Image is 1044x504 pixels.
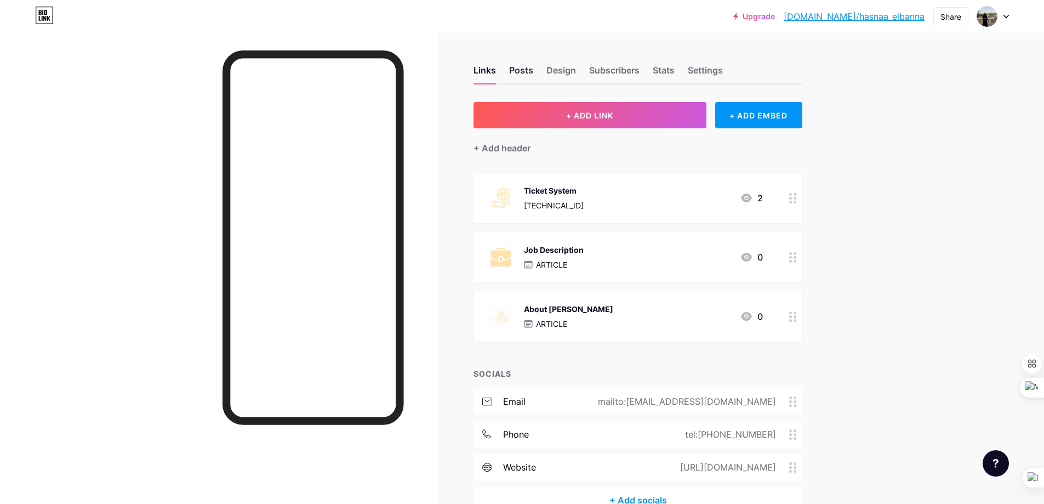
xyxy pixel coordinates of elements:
div: Subscribers [589,64,640,83]
div: Settings [688,64,723,83]
div: About [PERSON_NAME] [524,303,613,315]
div: SOCIALS [473,368,802,380]
div: Design [546,64,576,83]
button: + ADD LINK [473,102,706,128]
div: [TECHNICAL_ID] [524,200,584,211]
img: Ticket System [487,184,515,212]
div: + Add header [473,141,530,155]
div: Share [940,11,961,22]
div: mailto:[EMAIL_ADDRESS][DOMAIN_NAME] [580,395,789,408]
div: Posts [509,64,533,83]
span: + ADD LINK [566,111,613,120]
img: About ElBanna [487,302,515,331]
div: 0 [740,310,763,323]
p: ARTICLE [536,259,567,270]
div: tel:[PHONE_NUMBER] [668,428,789,441]
img: Job Description [487,243,515,271]
div: phone [503,428,529,441]
div: Job Description [524,244,584,256]
div: website [503,461,536,474]
div: Stats [653,64,675,83]
div: email [503,395,526,408]
div: Ticket System [524,185,584,196]
div: [URL][DOMAIN_NAME] [663,461,789,474]
div: 0 [740,251,763,264]
div: 2 [740,191,763,205]
div: Links [473,64,496,83]
a: [DOMAIN_NAME]/hasnaa_elbanna [784,10,925,23]
a: Upgrade [733,12,775,21]
p: ARTICLE [536,318,567,330]
img: Hasnaa Agreen [977,6,997,27]
div: + ADD EMBED [715,102,802,128]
